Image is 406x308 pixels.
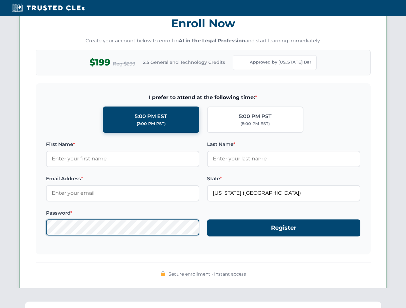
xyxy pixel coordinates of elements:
input: Florida (FL) [207,185,360,201]
img: Trusted CLEs [10,3,86,13]
span: $199 [89,55,110,70]
div: (2:00 PM PST) [137,121,166,127]
span: 2.5 General and Technology Credits [143,59,225,66]
h3: Enroll Now [36,13,371,33]
span: Reg $299 [113,60,135,68]
label: Password [46,209,199,217]
span: I prefer to attend at the following time: [46,93,360,102]
label: Last Name [207,141,360,148]
strong: AI in the Legal Profession [179,38,245,44]
p: Create your account below to enroll in and start learning immediately. [36,37,371,45]
span: Secure enrollment • Instant access [168,270,246,278]
button: Register [207,219,360,236]
span: Approved by [US_STATE] Bar [250,59,311,65]
input: Enter your email [46,185,199,201]
label: State [207,175,360,183]
label: First Name [46,141,199,148]
div: 5:00 PM PST [239,112,272,121]
input: Enter your first name [46,151,199,167]
div: 5:00 PM EST [135,112,167,121]
label: Email Address [46,175,199,183]
img: 🔒 [160,271,166,276]
img: Florida Bar [238,58,247,67]
div: (8:00 PM EST) [240,121,270,127]
input: Enter your last name [207,151,360,167]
